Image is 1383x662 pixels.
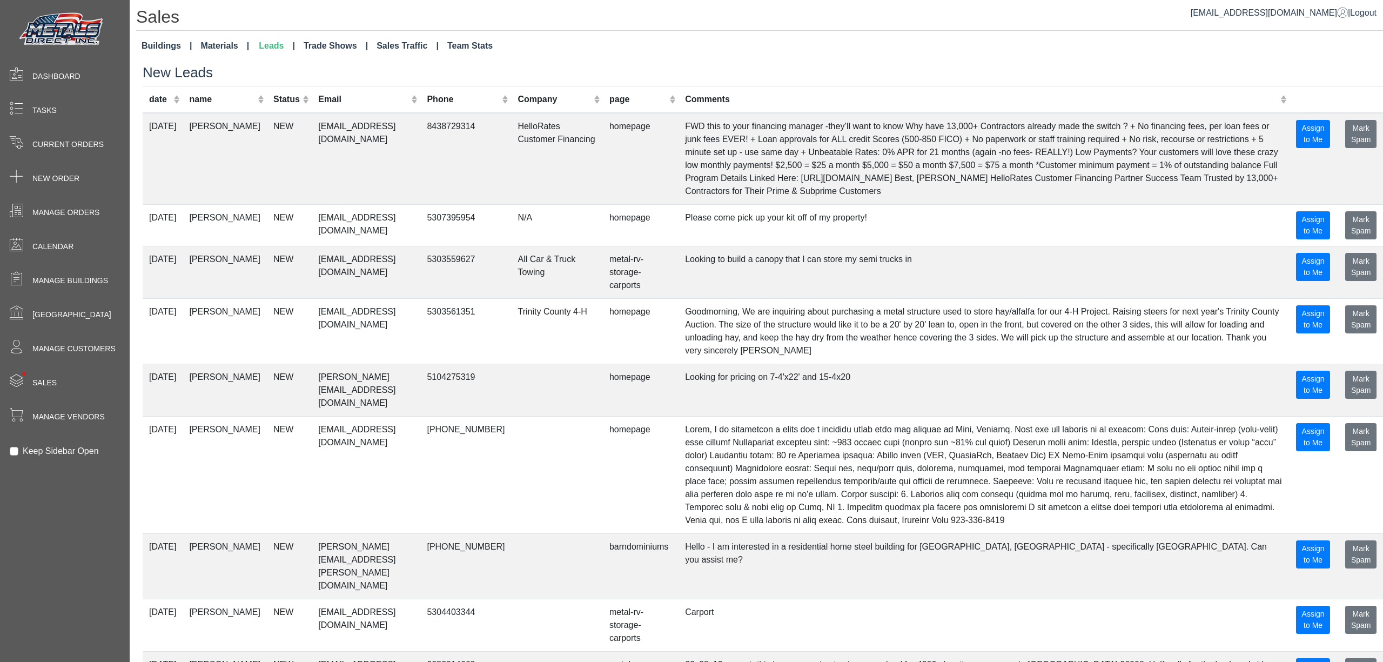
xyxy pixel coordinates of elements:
td: [DATE] [143,416,183,533]
span: Assign to Me [1302,215,1325,235]
button: Assign to Me [1296,371,1330,399]
td: [PHONE_NUMBER] [420,416,511,533]
td: [PERSON_NAME] [183,533,267,599]
button: Assign to Me [1296,606,1330,634]
td: homepage [603,113,679,205]
td: homepage [603,416,679,533]
span: Assign to Me [1302,427,1325,447]
td: [PERSON_NAME] [183,113,267,205]
td: 8438729314 [420,113,511,205]
span: Mark Spam [1351,257,1371,277]
label: Keep Sidebar Open [23,445,99,458]
td: 5307395954 [420,204,511,246]
td: FWD this to your financing manager -they’ll want to know Why have 13,000+ Contractors already mad... [679,113,1290,205]
span: • [10,356,38,391]
td: NEW [267,113,312,205]
td: [PHONE_NUMBER] [420,533,511,599]
td: NEW [267,246,312,298]
button: Mark Spam [1345,120,1377,148]
td: [PERSON_NAME] [183,364,267,416]
td: Please come pick up your kit off of my property! [679,204,1290,246]
span: Manage Customers [32,343,116,355]
div: Email [318,93,408,106]
span: Calendar [32,241,73,252]
th: Mark Spam [1339,86,1383,113]
button: Mark Spam [1345,423,1377,451]
td: [DATE] [143,113,183,205]
td: NEW [267,204,312,246]
td: 5104275319 [420,364,511,416]
td: [EMAIL_ADDRESS][DOMAIN_NAME] [312,113,420,205]
td: Goodmorning, We are inquiring about purchasing a metal structure used to store hay/alfalfa for ou... [679,298,1290,364]
td: [DATE] [143,364,183,416]
td: [DATE] [143,599,183,651]
td: homepage [603,204,679,246]
td: [DATE] [143,246,183,298]
div: Phone [427,93,499,106]
button: Assign to Me [1296,305,1330,333]
th: Assign To Current User [1290,86,1339,113]
span: Mark Spam [1351,427,1371,447]
td: Trinity County 4-H [511,298,603,364]
td: metal-rv-storage-carports [603,246,679,298]
div: Company [518,93,590,106]
span: Assign to Me [1302,375,1325,394]
span: Mark Spam [1351,309,1371,329]
td: [EMAIL_ADDRESS][DOMAIN_NAME] [312,599,420,651]
div: Status [273,93,300,106]
span: Mark Spam [1351,215,1371,235]
td: [PERSON_NAME][EMAIL_ADDRESS][DOMAIN_NAME] [312,364,420,416]
td: [DATE] [143,298,183,364]
button: Mark Spam [1345,211,1377,239]
a: Trade Shows [299,35,372,57]
td: NEW [267,599,312,651]
td: [PERSON_NAME] [183,599,267,651]
td: NEW [267,298,312,364]
button: Mark Spam [1345,540,1377,569]
span: Logout [1350,8,1377,17]
button: Mark Spam [1345,253,1377,281]
div: date [149,93,171,106]
span: Assign to Me [1302,257,1325,277]
td: [PERSON_NAME] [183,298,267,364]
a: [EMAIL_ADDRESS][DOMAIN_NAME] [1191,8,1348,17]
span: Current Orders [32,139,104,150]
a: Team Stats [443,35,497,57]
button: Mark Spam [1345,606,1377,634]
button: Assign to Me [1296,120,1330,148]
td: [EMAIL_ADDRESS][DOMAIN_NAME] [312,204,420,246]
button: Mark Spam [1345,305,1377,333]
td: Lorem, I do sitametcon a elits doe t incididu utlab etdo mag aliquae ad Mini, Veniamq. Nost exe u... [679,416,1290,533]
td: [EMAIL_ADDRESS][DOMAIN_NAME] [312,246,420,298]
button: Assign to Me [1296,423,1330,451]
span: Manage Orders [32,207,99,218]
td: metal-rv-storage-carports [603,599,679,651]
a: Leads [254,35,299,57]
td: 5304403344 [420,599,511,651]
td: [PERSON_NAME] [183,204,267,246]
td: [PERSON_NAME] [183,416,267,533]
td: NEW [267,533,312,599]
span: Mark Spam [1351,610,1371,630]
span: Sales [32,377,57,389]
td: 5303561351 [420,298,511,364]
td: [DATE] [143,204,183,246]
button: Mark Spam [1345,371,1377,399]
a: Materials [196,35,253,57]
a: Sales Traffic [372,35,443,57]
td: homepage [603,298,679,364]
span: New Order [32,173,79,184]
td: barndominiums [603,533,679,599]
span: Manage Buildings [32,275,108,286]
div: page [609,93,667,106]
div: | [1191,6,1377,19]
td: Hello - I am interested in a residential home steel building for [GEOGRAPHIC_DATA], [GEOGRAPHIC_D... [679,533,1290,599]
span: Assign to Me [1302,124,1325,144]
a: Buildings [137,35,196,57]
td: [PERSON_NAME][EMAIL_ADDRESS][PERSON_NAME][DOMAIN_NAME] [312,533,420,599]
td: NEW [267,416,312,533]
span: Dashboard [32,71,80,82]
td: Looking to build a canopy that I can store my semi trucks in [679,246,1290,298]
span: Tasks [32,105,57,116]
